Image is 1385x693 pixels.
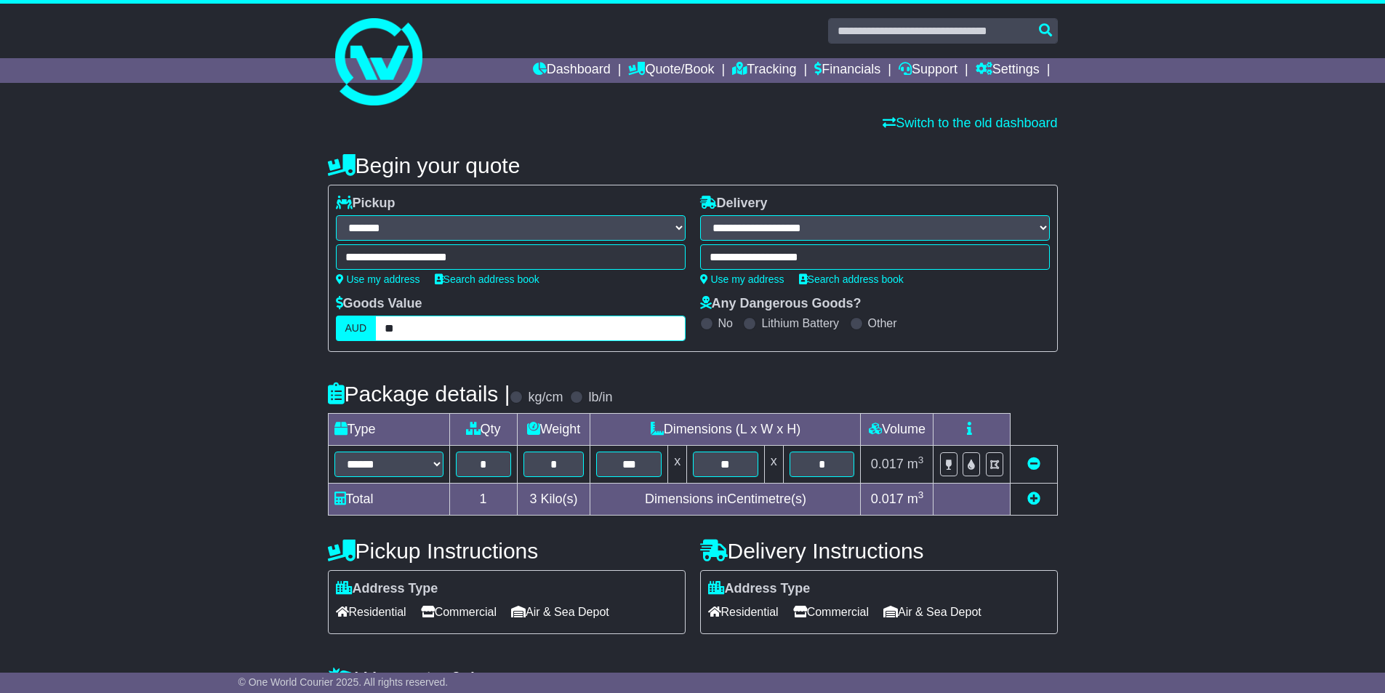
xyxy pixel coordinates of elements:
h4: Pickup Instructions [328,539,686,563]
a: Add new item [1027,492,1040,506]
td: Kilo(s) [517,484,590,516]
label: Address Type [708,581,811,597]
label: Address Type [336,581,438,597]
sup: 3 [918,489,924,500]
span: m [907,457,924,471]
label: Delivery [700,196,768,212]
td: Total [328,484,449,516]
label: AUD [336,316,377,341]
h4: Delivery Instructions [700,539,1058,563]
label: kg/cm [528,390,563,406]
span: Residential [708,601,779,623]
label: No [718,316,733,330]
span: 3 [529,492,537,506]
h4: Warranty & Insurance [328,667,1058,691]
a: Quote/Book [628,58,714,83]
a: Remove this item [1027,457,1040,471]
a: Use my address [700,273,784,285]
a: Tracking [732,58,796,83]
label: Any Dangerous Goods? [700,296,862,312]
span: Commercial [421,601,497,623]
a: Switch to the old dashboard [883,116,1057,130]
span: Residential [336,601,406,623]
label: Goods Value [336,296,422,312]
a: Settings [976,58,1040,83]
a: Financials [814,58,880,83]
a: Use my address [336,273,420,285]
label: Other [868,316,897,330]
td: x [764,446,783,484]
span: 0.017 [871,492,904,506]
a: Support [899,58,958,83]
h4: Begin your quote [328,153,1058,177]
td: Weight [517,414,590,446]
label: Lithium Battery [761,316,839,330]
label: Pickup [336,196,396,212]
td: Volume [861,414,934,446]
a: Search address book [799,273,904,285]
td: Type [328,414,449,446]
td: Dimensions in Centimetre(s) [590,484,861,516]
span: © One World Courier 2025. All rights reserved. [238,676,449,688]
td: 1 [449,484,517,516]
span: 0.017 [871,457,904,471]
label: lb/in [588,390,612,406]
span: m [907,492,924,506]
a: Dashboard [533,58,611,83]
span: Air & Sea Depot [883,601,981,623]
span: Air & Sea Depot [511,601,609,623]
td: x [668,446,687,484]
sup: 3 [918,454,924,465]
td: Dimensions (L x W x H) [590,414,861,446]
span: Commercial [793,601,869,623]
td: Qty [449,414,517,446]
a: Search address book [435,273,539,285]
h4: Package details | [328,382,510,406]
